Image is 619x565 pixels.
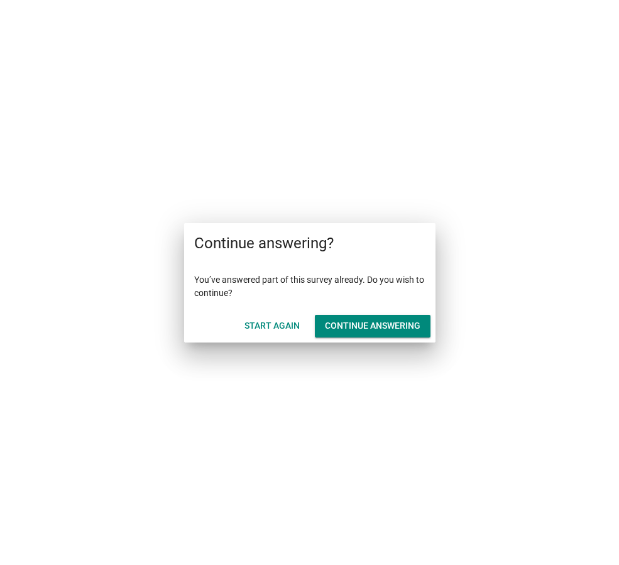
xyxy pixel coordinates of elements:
button: Continue answering [315,315,430,337]
button: Start Again [234,315,310,337]
div: Continue answering? [184,223,435,263]
div: Start Again [244,319,300,332]
div: You’ve answered part of this survey already. Do you wish to continue? [184,263,435,310]
div: Continue answering [325,319,420,332]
